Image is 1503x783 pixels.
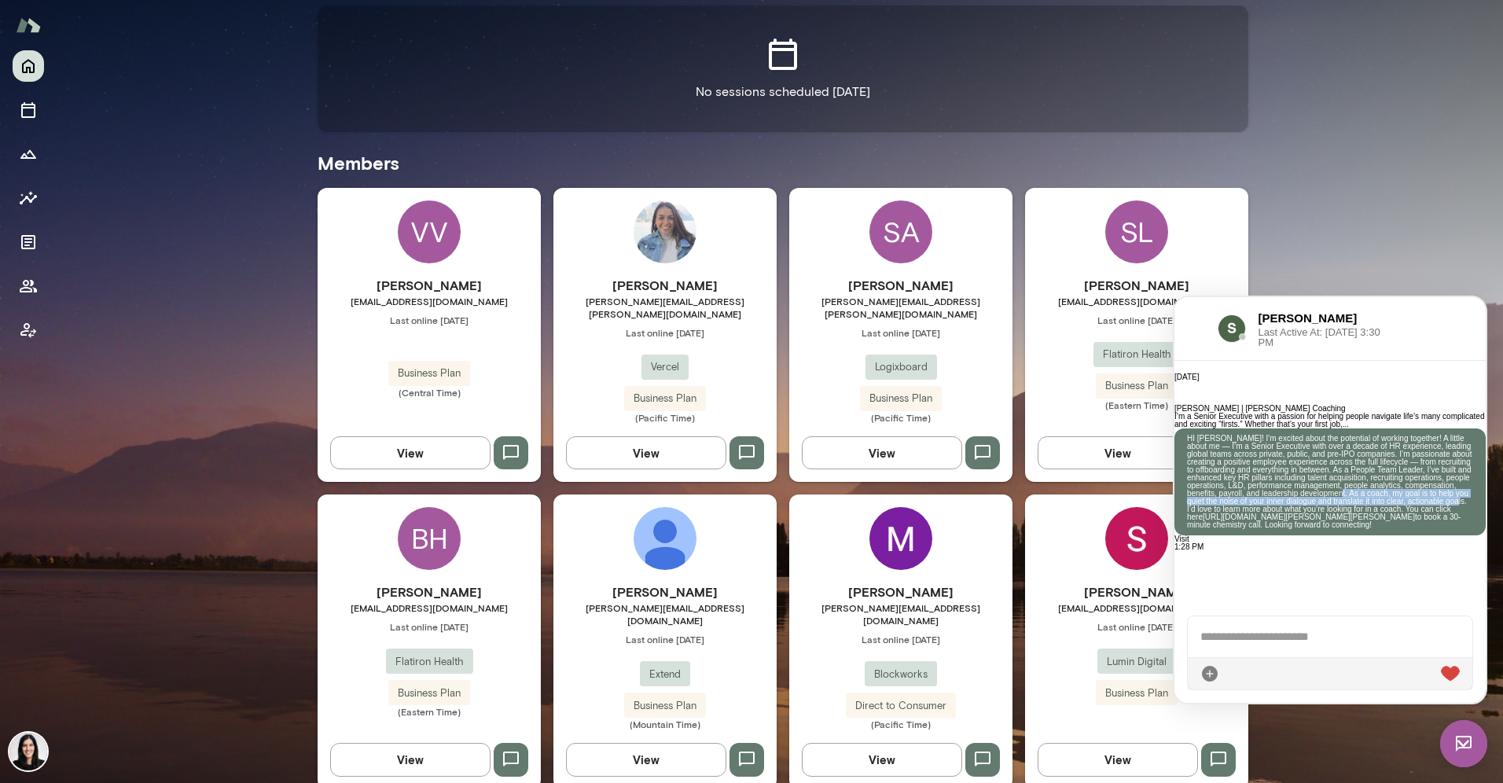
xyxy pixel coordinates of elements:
[846,698,956,714] span: Direct to Consumer
[634,200,696,263] img: Amanda Tarkenton
[388,366,470,381] span: Business Plan
[789,718,1012,730] span: (Pacific Time)
[13,50,44,82] button: Home
[1025,295,1248,307] span: [EMAIL_ADDRESS][DOMAIN_NAME]
[553,295,777,320] span: [PERSON_NAME][EMAIL_ADDRESS][PERSON_NAME][DOMAIN_NAME]
[789,276,1012,295] h6: [PERSON_NAME]
[789,295,1012,320] span: [PERSON_NAME][EMAIL_ADDRESS][PERSON_NAME][DOMAIN_NAME]
[789,633,1012,645] span: Last online [DATE]
[1038,436,1198,469] button: View
[634,507,696,570] img: Dani Berte
[624,391,706,406] span: Business Plan
[553,583,777,601] h6: [PERSON_NAME]
[318,386,541,399] span: (Central Time)
[1096,378,1178,394] span: Business Plan
[789,601,1012,627] span: [PERSON_NAME][EMAIL_ADDRESS][DOMAIN_NAME]
[1096,686,1178,701] span: Business Plan
[696,83,870,101] p: No sessions scheduled [DATE]
[266,367,285,386] div: Live Reaction
[398,200,461,263] div: VV
[318,314,541,326] span: Last online [DATE]
[13,94,44,126] button: Sessions
[84,30,208,50] span: Last Active At: [DATE] 3:30 PM
[1105,507,1168,570] img: Stephanie Celeste
[789,326,1012,339] span: Last online [DATE]
[553,718,777,730] span: (Mountain Time)
[318,620,541,633] span: Last online [DATE]
[789,583,1012,601] h6: [PERSON_NAME]
[13,226,44,258] button: Documents
[789,411,1012,424] span: (Pacific Time)
[13,270,44,302] button: Members
[318,601,541,614] span: [EMAIL_ADDRESS][DOMAIN_NAME]
[553,326,777,339] span: Last online [DATE]
[318,583,541,601] h6: [PERSON_NAME]
[330,436,491,469] button: View
[398,507,461,570] div: BH
[802,743,962,776] button: View
[865,359,937,375] span: Logixboard
[802,436,962,469] button: View
[266,369,285,384] img: heart
[1025,601,1248,614] span: [EMAIL_ADDRESS][DOMAIN_NAME]
[330,743,491,776] button: View
[1025,620,1248,633] span: Last online [DATE]
[318,150,1248,175] h5: Members
[1105,200,1168,263] div: SL
[553,411,777,424] span: (Pacific Time)
[1025,276,1248,295] h6: [PERSON_NAME]
[26,367,45,386] div: Attach
[566,743,726,776] button: View
[1093,347,1181,362] span: Flatiron Health
[860,391,942,406] span: Business Plan
[1025,583,1248,601] h6: [PERSON_NAME]
[386,654,473,670] span: Flatiron Health
[388,686,470,701] span: Business Plan
[318,295,541,307] span: [EMAIL_ADDRESS][DOMAIN_NAME]
[553,276,777,295] h6: [PERSON_NAME]
[865,667,937,682] span: Blockworks
[13,138,44,170] button: Growth Plan
[16,10,41,40] img: Mento
[1025,399,1248,411] span: (Eastern Time)
[869,507,932,570] img: Mikaela Kirby
[624,698,706,714] span: Business Plan
[13,182,44,214] button: Insights
[553,601,777,627] span: [PERSON_NAME][EMAIL_ADDRESS][DOMAIN_NAME]
[13,138,299,232] p: HI [PERSON_NAME]! I'm excited about the potential of working together! A little about me — I’m a ...
[9,733,47,770] img: Katrina Bilella
[1025,314,1248,326] span: Last online [DATE]
[1038,743,1198,776] button: View
[28,215,241,224] a: [URL][DOMAIN_NAME][PERSON_NAME][PERSON_NAME]
[553,633,777,645] span: Last online [DATE]
[640,667,690,682] span: Extend
[566,436,726,469] button: View
[318,276,541,295] h6: [PERSON_NAME]
[43,17,72,46] img: data:image/png;base64,iVBORw0KGgoAAAANSUhEUgAAAMgAAADICAYAAACtWK6eAAAQAElEQVR4AeydB3wVVRbGz0NKUEB...
[318,705,541,718] span: (Eastern Time)
[1097,654,1176,670] span: Lumin Digital
[641,359,689,375] span: Vercel
[869,200,932,263] div: SA
[13,314,44,346] button: Client app
[84,13,208,30] h6: [PERSON_NAME]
